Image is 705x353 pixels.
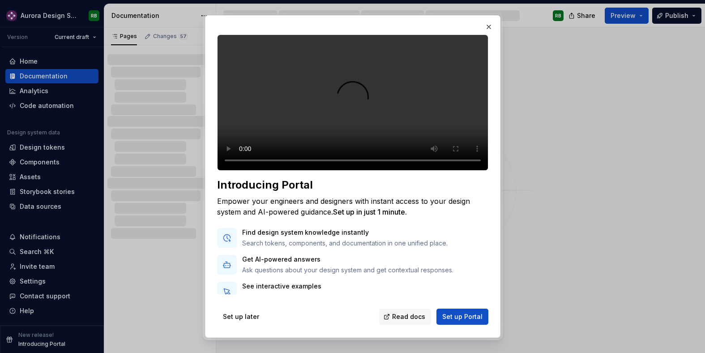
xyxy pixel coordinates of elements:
span: Set up later [223,312,259,321]
p: Explore Storybook and Figma components with configurable properties. [242,293,456,301]
span: Read docs [392,312,425,321]
button: Set up Portal [436,309,488,325]
button: Set up later [217,309,265,325]
p: Find design system knowledge instantly [242,228,448,237]
span: Set up Portal [442,312,483,321]
div: Introducing Portal [217,178,488,192]
p: Search tokens, components, and documentation in one unified place. [242,239,448,248]
a: Read docs [379,309,431,325]
p: Get AI-powered answers [242,255,453,264]
span: Set up in just 1 minute. [333,207,407,216]
p: Ask questions about your design system and get contextual responses. [242,266,453,275]
p: See interactive examples [242,282,456,291]
div: Empower your engineers and designers with instant access to your design system and AI-powered gui... [217,196,488,217]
